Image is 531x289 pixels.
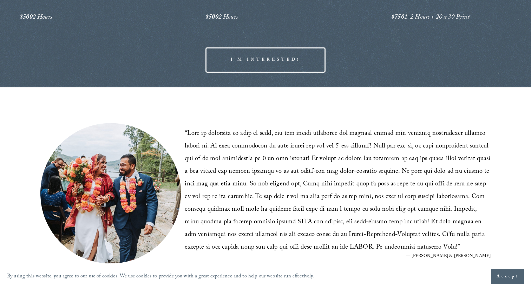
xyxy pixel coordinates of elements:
span: “ [185,129,187,139]
blockquote: Lore ip dolorsita co adip el sedd, eiu tem incidi utlaboree dol magnaal enimad min veniamq nostru... [185,128,491,254]
em: 2 Hours [218,12,238,23]
em: 2 Hours [33,12,52,23]
span: Accept [497,273,519,280]
em: $500 [205,12,218,23]
em: 1-2 Hours + 20 x 30 Print [404,12,470,23]
em: $750 [391,12,404,23]
em: $500 [20,12,33,23]
a: I'M INTERESTED! [205,47,326,72]
p: By using this website, you agree to our use of cookies. We use cookies to provide you with a grea... [7,272,314,282]
figcaption: — [PERSON_NAME] & [PERSON_NAME] [185,254,491,258]
button: Accept [491,269,524,284]
span: ” [458,242,460,253]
